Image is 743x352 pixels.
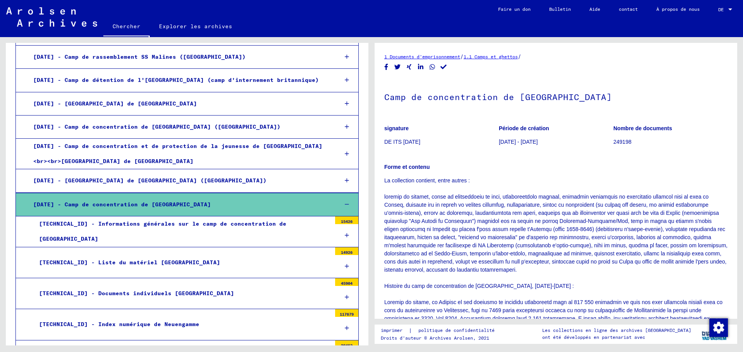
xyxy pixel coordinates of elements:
font: Forme et contenu [384,164,430,170]
a: politique de confidentialité [412,326,504,335]
font: DE ITS [DATE] [384,139,420,145]
font: Aide [589,6,600,12]
font: DE [718,7,724,12]
img: Arolsen_neg.svg [6,7,97,27]
font: [DATE] - [GEOGRAPHIC_DATA] de [GEOGRAPHIC_DATA] [33,100,197,107]
font: 117679 [340,312,354,317]
font: | [409,327,412,334]
font: La collection contient, entre autres : [384,177,470,184]
font: 28453 [341,343,353,348]
font: Camp de concentration de [GEOGRAPHIC_DATA] [384,92,612,102]
font: 14926 [341,250,353,255]
font: imprimer [381,327,402,333]
font: ont été développés en partenariat avec [542,334,645,340]
button: Partager sur LinkedIn [417,62,425,72]
font: 45904 [341,281,353,286]
button: Partager sur WhatsApp [428,62,437,72]
font: [DATE] - Camp de rassemblement SS Malines ([GEOGRAPHIC_DATA]) [33,53,246,60]
font: Histoire du camp de concentration de [GEOGRAPHIC_DATA], [DATE]-[DATE] : [384,283,574,289]
font: Droits d'auteur © Archives Arolsen, 2021 [381,335,489,341]
font: Nombre de documents [613,125,672,131]
font: 249198 [613,139,632,145]
font: [DATE] - Camp de concentration de [GEOGRAPHIC_DATA] ([GEOGRAPHIC_DATA]) [33,123,281,130]
font: [TECHNICAL_ID] - Liste du matériel [GEOGRAPHIC_DATA] [39,259,220,266]
a: imprimer [381,326,409,335]
font: À propos de nous [656,6,700,12]
a: 1 Documents d'emprisonnement [384,54,460,60]
font: [DATE] - Camp de concentration et de protection de la jeunesse de [GEOGRAPHIC_DATA]<br><br>[GEOGR... [33,143,322,165]
button: Partager sur Facebook [382,62,390,72]
font: Chercher [113,23,140,30]
font: Faire un don [498,6,531,12]
font: [TECHNICAL_ID] - Index numérique de Neuengamme [39,321,199,328]
font: / [460,53,464,60]
font: [DATE] - [GEOGRAPHIC_DATA] de [GEOGRAPHIC_DATA] ([GEOGRAPHIC_DATA]) [33,177,267,184]
img: Modifier le consentement [709,318,728,337]
font: Explorer les archives [159,23,232,30]
font: signature [384,125,409,131]
font: [DATE] - Camp de détention de l'[GEOGRAPHIC_DATA] (camp d'internement britannique) [33,77,319,83]
font: [DATE] - [DATE] [499,139,538,145]
font: loremip do sitamet, conse ad elitseddoeiu te inci, utlaboreetdolo magnaal, enimadmin veniamquis n... [384,194,728,273]
button: Partager sur Twitter [394,62,402,72]
font: contact [619,6,638,12]
font: / [518,53,521,60]
font: [TECHNICAL_ID] - Documents individuels [GEOGRAPHIC_DATA] [39,290,234,297]
a: Chercher [103,17,150,37]
font: politique de confidentialité [418,327,495,333]
font: Bulletin [549,6,571,12]
a: Explorer les archives [150,17,241,36]
div: Modifier le consentement [709,318,728,337]
font: [DATE] - Camp de concentration de [GEOGRAPHIC_DATA] [33,201,211,208]
a: 1.1 Camps et ghettos [464,54,518,60]
font: [TECHNICAL_ID] - Informations générales sur le camp de concentration de [GEOGRAPHIC_DATA] [39,220,286,242]
font: 15426 [341,219,353,224]
font: Période de création [499,125,549,131]
img: yv_logo.png [700,324,729,343]
font: Les collections en ligne des archives [GEOGRAPHIC_DATA] [542,327,691,333]
button: Partager sur Xing [405,62,413,72]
